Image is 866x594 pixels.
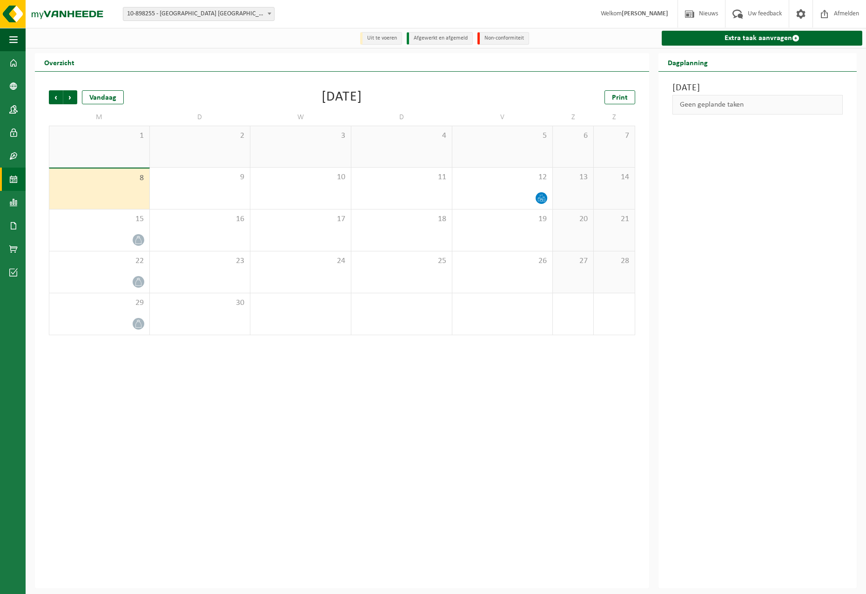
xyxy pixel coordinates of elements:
iframe: chat widget [5,574,155,594]
span: 15 [54,214,145,224]
a: Extra taak aanvragen [662,31,863,46]
span: 17 [255,214,346,224]
span: 19 [457,214,548,224]
span: 2 [154,131,246,141]
span: 7 [598,131,630,141]
span: 24 [255,256,346,266]
span: 5 [457,131,548,141]
span: 3 [255,131,346,141]
td: Z [553,109,594,126]
span: 26 [457,256,548,266]
span: 10-898255 - SARAWAK NV - GROOT-BIJGAARDEN [123,7,275,21]
h2: Dagplanning [658,53,717,71]
span: 22 [54,256,145,266]
td: D [351,109,452,126]
span: 20 [557,214,589,224]
a: Print [604,90,635,104]
div: Vandaag [82,90,124,104]
li: Uit te voeren [360,32,402,45]
span: 11 [356,172,447,182]
li: Non-conformiteit [477,32,529,45]
span: 8 [54,173,145,183]
span: 23 [154,256,246,266]
span: Vorige [49,90,63,104]
span: 16 [154,214,246,224]
span: 10 [255,172,346,182]
span: 10-898255 - SARAWAK NV - GROOT-BIJGAARDEN [123,7,274,20]
span: 30 [154,298,246,308]
span: 12 [457,172,548,182]
span: 18 [356,214,447,224]
td: V [452,109,553,126]
span: 21 [598,214,630,224]
li: Afgewerkt en afgemeld [407,32,473,45]
div: [DATE] [322,90,362,104]
span: 27 [557,256,589,266]
span: 29 [54,298,145,308]
td: M [49,109,150,126]
h3: [DATE] [672,81,843,95]
span: 25 [356,256,447,266]
span: Print [612,94,628,101]
span: 1 [54,131,145,141]
span: 28 [598,256,630,266]
strong: [PERSON_NAME] [622,10,668,17]
span: Volgende [63,90,77,104]
span: 14 [598,172,630,182]
td: Z [594,109,635,126]
span: 9 [154,172,246,182]
span: 6 [557,131,589,141]
span: 4 [356,131,447,141]
td: W [250,109,351,126]
span: 13 [557,172,589,182]
h2: Overzicht [35,53,84,71]
div: Geen geplande taken [672,95,843,115]
td: D [150,109,251,126]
